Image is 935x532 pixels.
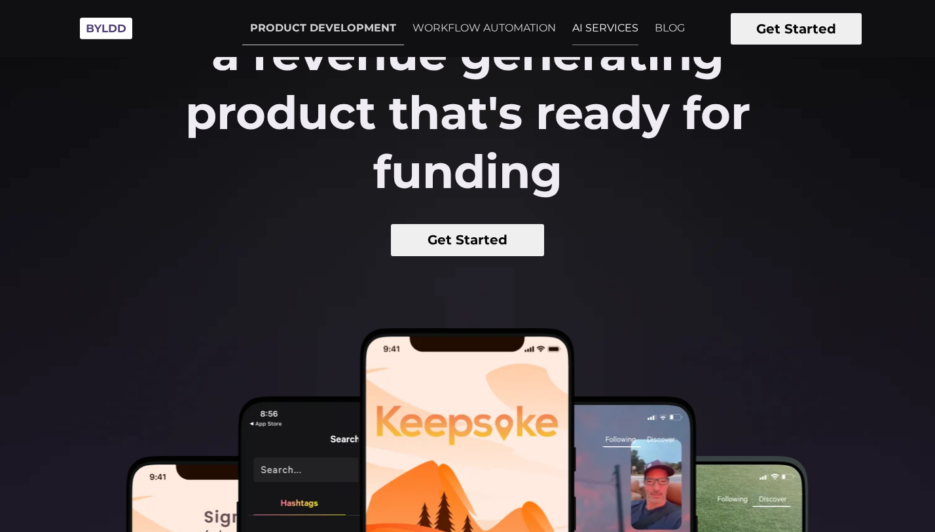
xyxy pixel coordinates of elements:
button: Get Started [391,224,545,256]
button: Get Started [731,13,862,45]
a: AI SERVICES [564,12,646,45]
a: WORKFLOW AUTOMATION [405,12,564,45]
a: PRODUCT DEVELOPMENT [242,12,404,45]
a: BLOG [647,12,693,45]
img: Byldd - Product Development Company [73,10,139,47]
